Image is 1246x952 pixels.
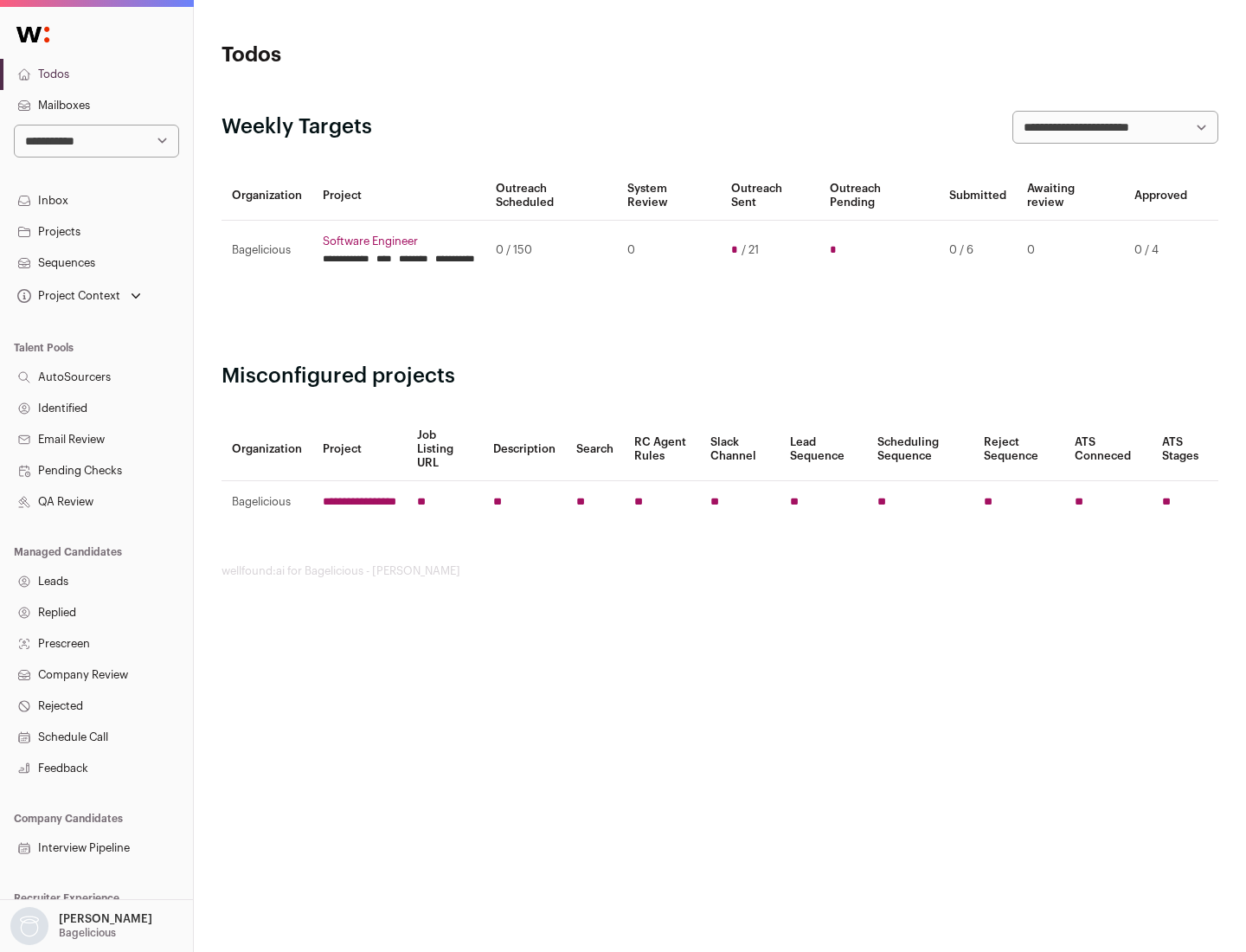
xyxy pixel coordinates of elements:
[222,171,312,221] th: Organization
[59,912,152,926] p: [PERSON_NAME]
[624,418,699,481] th: RC Agent Rules
[742,243,759,257] span: / 21
[407,418,483,481] th: Job Listing URL
[14,284,145,308] button: Open dropdown
[721,171,820,221] th: Outreach Sent
[14,289,120,303] div: Project Context
[617,221,720,280] td: 0
[483,418,566,481] th: Description
[1064,418,1151,481] th: ATS Conneced
[222,113,372,141] h2: Weekly Targets
[1152,418,1218,481] th: ATS Stages
[323,235,475,248] a: Software Engineer
[312,418,407,481] th: Project
[7,17,59,52] img: Wellfound
[700,418,780,481] th: Slack Channel
[222,221,312,280] td: Bagelicious
[939,221,1017,280] td: 0 / 6
[222,481,312,524] td: Bagelicious
[485,221,617,280] td: 0 / 150
[939,171,1017,221] th: Submitted
[780,418,867,481] th: Lead Sequence
[312,171,485,221] th: Project
[867,418,973,481] th: Scheduling Sequence
[7,907,156,945] button: Open dropdown
[10,907,48,945] img: nopic.png
[1124,221,1198,280] td: 0 / 4
[617,171,720,221] th: System Review
[222,418,312,481] th: Organization
[566,418,624,481] th: Search
[1017,221,1124,280] td: 0
[819,171,938,221] th: Outreach Pending
[222,363,1218,390] h2: Misconfigured projects
[222,42,554,69] h1: Todos
[1017,171,1124,221] th: Awaiting review
[222,564,1218,578] footer: wellfound:ai for Bagelicious - [PERSON_NAME]
[1124,171,1198,221] th: Approved
[59,926,116,940] p: Bagelicious
[973,418,1065,481] th: Reject Sequence
[485,171,617,221] th: Outreach Scheduled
